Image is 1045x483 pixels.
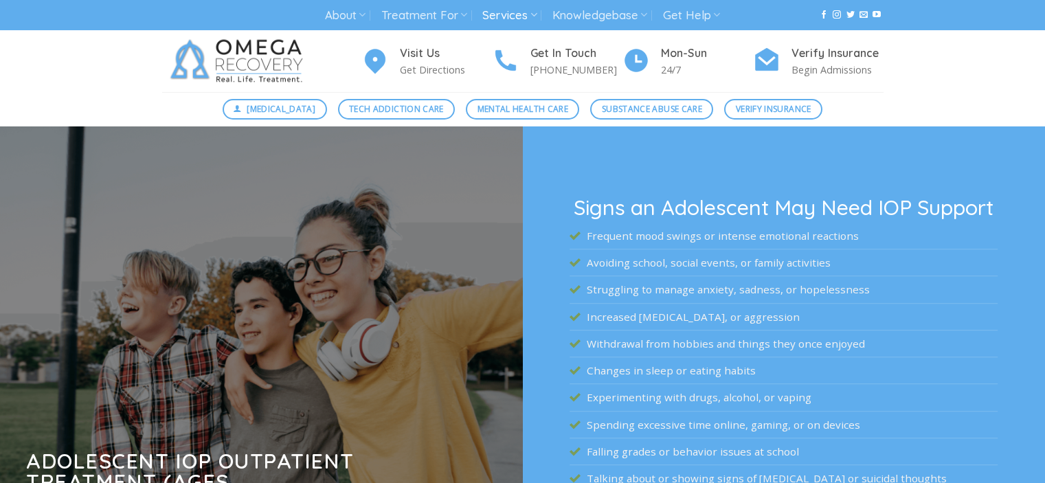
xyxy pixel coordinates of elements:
a: Tech Addiction Care [338,99,456,120]
span: Verify Insurance [736,102,811,115]
p: Get Directions [400,62,492,78]
a: Get Help [663,3,720,28]
img: Omega Recovery [162,30,317,92]
li: Withdrawal from hobbies and things they once enjoyed [570,330,998,357]
a: Verify Insurance Begin Admissions [753,45,884,78]
p: [PHONE_NUMBER] [530,62,622,78]
span: Tech Addiction Care [349,102,444,115]
h3: Signs an Adolescent May Need IOP Support [570,197,998,218]
a: Follow on Instagram [833,10,841,20]
li: Changes in sleep or eating habits [570,357,998,384]
span: Mental Health Care [477,102,568,115]
li: Frequent mood swings or intense emotional reactions [570,223,998,249]
a: Substance Abuse Care [590,99,713,120]
span: Substance Abuse Care [602,102,702,115]
a: [MEDICAL_DATA] [223,99,327,120]
li: Avoiding school, social events, or family activities [570,249,998,276]
span: [MEDICAL_DATA] [247,102,315,115]
a: Follow on Facebook [820,10,828,20]
a: About [325,3,366,28]
h4: Get In Touch [530,45,622,63]
a: Follow on Twitter [846,10,855,20]
p: Begin Admissions [791,62,884,78]
li: Struggling to manage anxiety, sadness, or hopelessness [570,276,998,303]
a: Get In Touch [PHONE_NUMBER] [492,45,622,78]
li: Experimenting with drugs, alcohol, or vaping [570,385,998,412]
a: Send us an email [859,10,868,20]
a: Verify Insurance [724,99,822,120]
a: Services [482,3,537,28]
li: Increased [MEDICAL_DATA], or aggression [570,304,998,330]
a: Knowledgebase [552,3,647,28]
h4: Visit Us [400,45,492,63]
a: Follow on YouTube [873,10,881,20]
a: Visit Us Get Directions [361,45,492,78]
li: Spending excessive time online, gaming, or on devices [570,412,998,438]
a: Mental Health Care [466,99,579,120]
h4: Mon-Sun [661,45,753,63]
h4: Verify Insurance [791,45,884,63]
li: Falling grades or behavior issues at school [570,438,998,465]
p: 24/7 [661,62,753,78]
a: Treatment For [381,3,467,28]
